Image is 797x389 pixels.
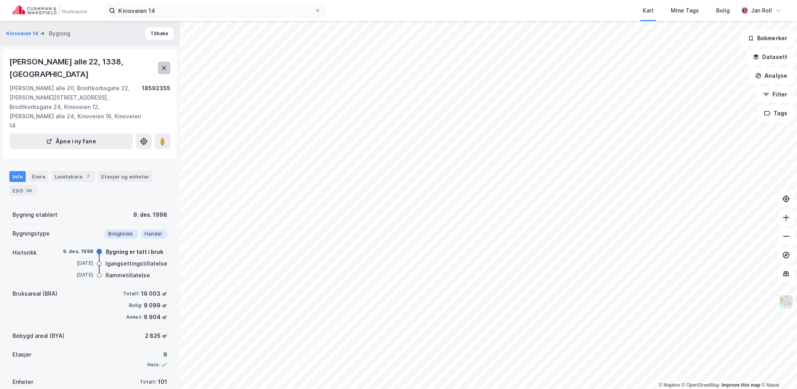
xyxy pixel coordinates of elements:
div: Bolig: [129,302,142,309]
div: Bygningstype [13,229,50,238]
div: Kontrollprogram for chat [758,352,797,389]
div: Igangsettingstillatelse [105,259,167,268]
div: [PERSON_NAME] alle 22, 1338, [GEOGRAPHIC_DATA] [9,55,158,80]
div: Info [9,171,26,182]
div: Bygning [49,29,70,38]
div: Bygning er tatt i bruk [106,247,163,257]
button: Kinoveien 14 [6,30,40,37]
button: Analyse [749,68,794,84]
div: Bolig [716,6,730,15]
div: Bebygd areal (BYA) [13,331,64,341]
a: Mapbox [659,382,680,388]
div: [DATE] [62,271,93,278]
a: OpenStreetMap [682,382,720,388]
input: Søk på adresse, matrikkel, gårdeiere, leietakere eller personer [115,5,315,16]
div: 36 [25,187,34,194]
div: 18592355 [142,84,170,130]
div: Leietakere [52,171,95,182]
div: Etasjer [13,350,31,359]
div: Totalt: [140,379,156,385]
div: 7 [84,173,92,180]
div: [DATE] [62,260,93,267]
div: Enheter [13,377,33,387]
div: Historikk [13,248,37,257]
div: 9 099 ㎡ [144,301,167,310]
button: Tilbake [145,27,173,40]
div: Eiere [29,171,48,182]
div: Jan Roll [751,6,772,15]
div: 9 [147,350,167,359]
div: 9. des. 1998 [62,248,93,255]
div: 101 [158,377,167,387]
div: 6 904 ㎡ [144,312,167,322]
button: Tags [758,105,794,121]
div: 16 003 ㎡ [141,289,167,298]
div: 2 825 ㎡ [145,331,167,341]
button: Åpne i ny fane [9,134,133,149]
div: Heis: [147,362,159,368]
a: Improve this map [722,382,760,388]
iframe: Chat Widget [758,352,797,389]
button: Datasett [746,49,794,65]
div: ESG [9,185,37,196]
div: Annet: [126,314,142,320]
div: Totalt: [123,291,139,297]
img: Z [779,294,793,309]
div: Kart [643,6,654,15]
img: cushman-wakefield-realkapital-logo.202ea83816669bd177139c58696a8fa1.svg [13,5,87,16]
div: Bruksareal (BRA) [13,289,57,298]
div: Rammetillatelse [105,271,150,280]
button: Bokmerker [741,30,794,46]
div: Bygning etablert [13,210,57,219]
div: 9. des. 1998 [133,210,167,219]
div: Etasjer og enheter [101,173,149,180]
div: [PERSON_NAME] alle 20, Brodtkorbsgate 22, [PERSON_NAME][STREET_ADDRESS], Brodtkorbsgate 24, Kinov... [9,84,142,130]
div: Mine Tags [671,6,699,15]
button: Filter [756,87,794,102]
